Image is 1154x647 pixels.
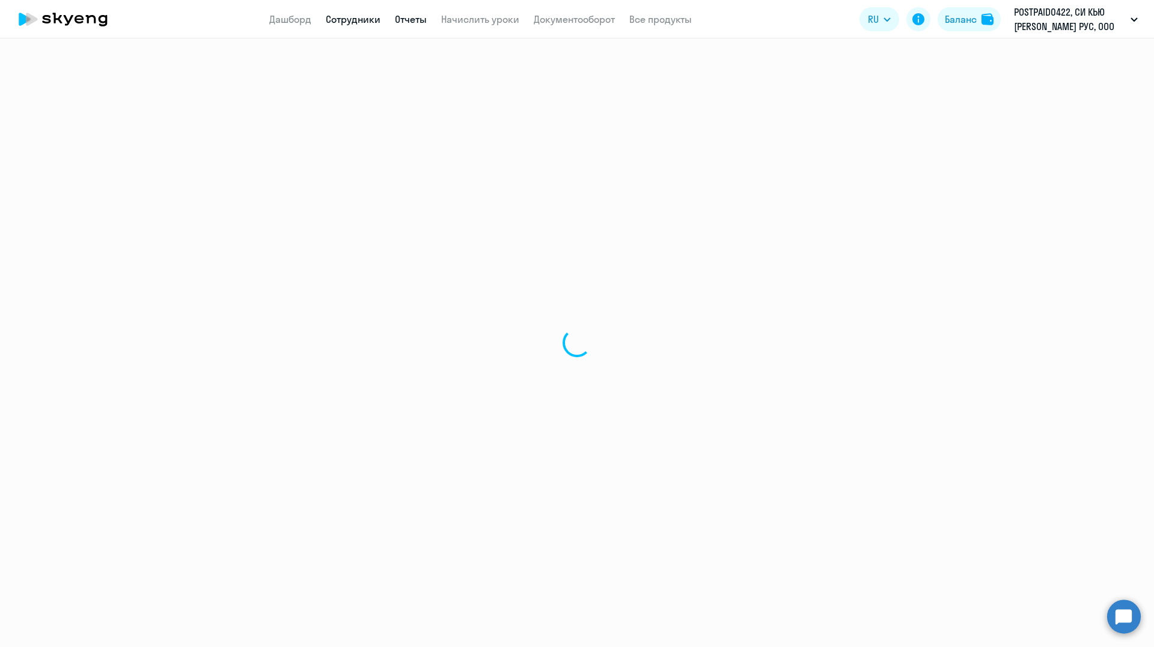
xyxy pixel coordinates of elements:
[534,13,615,25] a: Документооборот
[1008,5,1144,34] button: POSTPAID0422, СИ КЬЮ [PERSON_NAME] РУС, ООО
[945,12,977,26] div: Баланс
[859,7,899,31] button: RU
[269,13,311,25] a: Дашборд
[441,13,519,25] a: Начислить уроки
[868,12,879,26] span: RU
[1014,5,1126,34] p: POSTPAID0422, СИ КЬЮ [PERSON_NAME] РУС, ООО
[982,13,994,25] img: balance
[938,7,1001,31] button: Балансbalance
[629,13,692,25] a: Все продукты
[326,13,380,25] a: Сотрудники
[395,13,427,25] a: Отчеты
